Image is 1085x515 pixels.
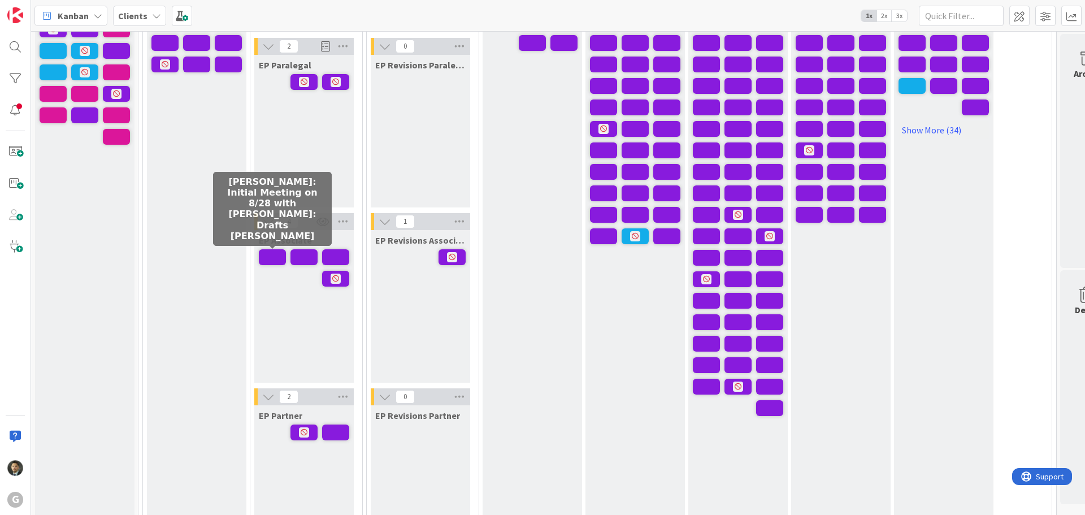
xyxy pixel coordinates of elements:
[279,40,298,53] span: 2
[58,9,89,23] span: Kanban
[375,235,466,246] span: EP Revisions Associate
[861,10,876,21] span: 1x
[259,59,311,71] span: EP Paralegal
[375,410,460,421] span: EP Revisions Partner
[24,2,51,15] span: Support
[218,176,327,241] h5: [PERSON_NAME]: Initial Meeting on 8/28 with [PERSON_NAME]: Drafts [PERSON_NAME]
[396,40,415,53] span: 0
[892,10,907,21] span: 3x
[7,492,23,508] div: G
[396,390,415,404] span: 0
[919,6,1004,26] input: Quick Filter...
[259,410,302,421] span: EP Partner
[118,10,147,21] b: Clients
[7,460,23,476] img: CG
[7,7,23,23] img: Visit kanbanzone.com
[375,59,466,71] span: EP Revisions Paralegal
[876,10,892,21] span: 2x
[899,121,989,139] a: Show More (34)
[279,390,298,404] span: 2
[396,215,415,228] span: 1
